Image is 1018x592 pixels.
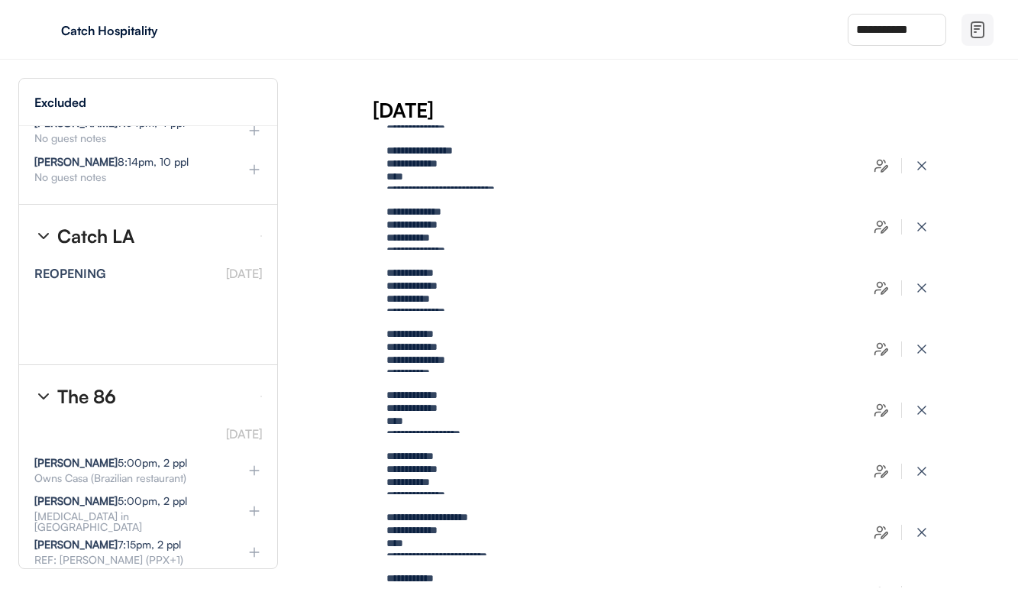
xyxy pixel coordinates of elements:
img: plus%20%281%29.svg [247,545,262,560]
div: Excluded [34,96,86,108]
img: plus%20%281%29.svg [247,503,262,519]
img: x-close%20%283%29.svg [914,158,929,173]
img: x-close%20%283%29.svg [914,280,929,296]
strong: [PERSON_NAME] [34,116,118,129]
img: x-close%20%283%29.svg [914,525,929,540]
strong: [PERSON_NAME] [34,155,118,168]
div: 7:34pm, 4 ppl [34,118,185,128]
div: Owns Casa (Brazilian restaurant) [34,473,222,484]
img: yH5BAEAAAAALAAAAAABAAEAAAIBRAA7 [31,18,55,42]
strong: [PERSON_NAME] [34,494,118,507]
img: users-edit.svg [874,158,889,173]
div: 5:00pm, 2 ppl [34,458,187,468]
div: [MEDICAL_DATA] in [GEOGRAPHIC_DATA] [34,511,222,532]
div: REF: [PERSON_NAME] (PPX+1) [34,555,222,565]
strong: [PERSON_NAME] [34,538,118,551]
font: [DATE] [226,426,262,442]
div: The 86 [57,387,116,406]
font: [DATE] [226,266,262,281]
img: file-02.svg [968,21,987,39]
img: x-close%20%283%29.svg [914,219,929,235]
img: plus%20%281%29.svg [247,123,262,138]
img: x-close%20%283%29.svg [914,403,929,418]
img: users-edit.svg [874,341,889,357]
img: users-edit.svg [874,464,889,479]
img: chevron-right%20%281%29.svg [34,387,53,406]
img: x-close%20%283%29.svg [914,341,929,357]
img: users-edit.svg [874,219,889,235]
img: x-close%20%283%29.svg [914,464,929,479]
img: plus%20%281%29.svg [247,162,262,177]
div: Catch LA [57,227,134,245]
div: REOPENING [34,267,106,280]
div: 7:15pm, 2 ppl [34,539,181,550]
div: 5:00pm, 2 ppl [34,496,187,506]
img: chevron-right%20%281%29.svg [34,227,53,245]
div: [DATE] [373,96,1018,124]
img: users-edit.svg [874,403,889,418]
div: No guest notes [34,172,222,183]
img: users-edit.svg [874,525,889,540]
img: plus%20%281%29.svg [247,463,262,478]
div: 8:14pm, 10 ppl [34,157,189,167]
img: users-edit.svg [874,280,889,296]
strong: [PERSON_NAME] [34,456,118,469]
div: Catch Hospitality [61,24,254,37]
div: No guest notes [34,133,222,144]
